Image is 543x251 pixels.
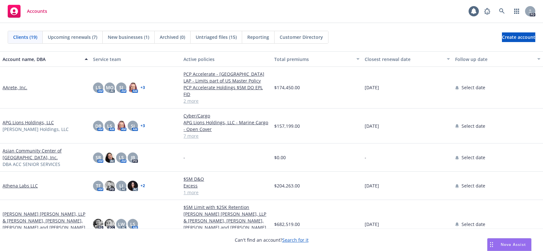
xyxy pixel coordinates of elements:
[183,84,269,98] a: PCP Accelerate Holdings $5M DO EPL FID
[196,34,237,40] span: Untriaged files (15)
[274,123,300,129] span: $157,199.00
[274,182,300,189] span: $204,263.00
[274,221,300,228] span: $682,519.00
[95,123,101,129] span: DB
[128,82,138,93] img: photo
[183,182,269,189] a: Excess
[140,124,145,128] a: + 3
[501,242,526,247] span: Nova Assist
[280,34,323,40] span: Customer Directory
[502,32,535,42] a: Create account
[105,219,115,229] img: photo
[455,56,533,63] div: Follow up date
[116,121,126,131] img: photo
[3,161,60,168] span: DBA ACC SENIOR SERVICES
[183,189,269,196] a: 1 more
[365,221,379,228] span: [DATE]
[462,221,485,228] span: Select date
[183,211,269,238] a: [PERSON_NAME] [PERSON_NAME], LLP & [PERSON_NAME], [PERSON_NAME], [PERSON_NAME] and [PERSON_NAME],...
[481,5,494,18] a: Report a Bug
[119,182,123,189] span: LI
[462,84,485,91] span: Select date
[365,56,443,63] div: Closest renewal date
[274,56,352,63] div: Total premiums
[131,154,135,161] span: JB
[3,56,81,63] div: Account name, DBA
[183,119,269,133] a: APG Lions Holdings, LLC - Marine Cargo - Open Cover
[183,204,269,211] a: $5M Limit with $25K Retention
[365,182,379,189] span: [DATE]
[96,154,101,161] span: SR
[181,51,271,67] button: Active policies
[130,221,135,228] span: LS
[105,181,115,191] img: photo
[365,123,379,129] span: [DATE]
[3,84,27,91] a: AArete, Inc.
[5,2,50,20] a: Accounts
[48,34,97,40] span: Upcoming renewals (7)
[140,184,145,188] a: + 2
[119,154,124,161] span: LS
[274,154,286,161] span: $0.00
[140,86,145,90] a: + 3
[3,119,54,126] a: APG Lions Holdings, LLC
[96,182,101,189] span: TF
[183,112,269,119] a: Cyber/Cargo
[183,176,269,182] a: $5M D&O
[90,51,181,67] button: Service team
[274,84,300,91] span: $174,450.00
[128,181,138,191] img: photo
[235,237,309,243] span: Can't find an account?
[496,5,508,18] a: Search
[362,51,453,67] button: Closest renewal date
[282,237,309,243] a: Search for it
[13,34,37,40] span: Clients (19)
[183,133,269,139] a: 7 more
[183,154,185,161] span: -
[108,34,149,40] span: New businesses (1)
[247,34,269,40] span: Reporting
[3,211,88,238] a: [PERSON_NAME] [PERSON_NAME], LLP & [PERSON_NAME], [PERSON_NAME], [PERSON_NAME] and [PERSON_NAME], PC
[183,56,269,63] div: Active policies
[3,147,88,161] a: Asian Community Center of [GEOGRAPHIC_DATA], Inc.
[488,238,496,251] div: Drag to move
[118,221,125,228] span: LW
[183,98,269,104] a: 2 more
[160,34,185,40] span: Archived (0)
[107,123,112,129] span: LS
[93,56,178,63] div: Service team
[453,51,543,67] button: Follow up date
[462,154,485,161] span: Select date
[510,5,523,18] a: Switch app
[131,123,135,129] span: SJ
[3,126,69,133] span: [PERSON_NAME] Holdings, LLC
[3,182,38,189] a: Athena Labs LLC
[93,219,103,229] img: photo
[365,154,366,161] span: -
[365,84,379,91] span: [DATE]
[105,152,115,163] img: photo
[502,31,535,43] span: Create account
[119,84,123,91] span: SJ
[96,84,101,91] span: LS
[487,238,531,251] button: Nova Assist
[106,84,114,91] span: MQ
[183,71,269,84] a: PCP Accelerate - [GEOGRAPHIC_DATA] LAP - Limits part of US Master Policy
[27,9,47,14] span: Accounts
[272,51,362,67] button: Total premiums
[462,123,485,129] span: Select date
[462,182,485,189] span: Select date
